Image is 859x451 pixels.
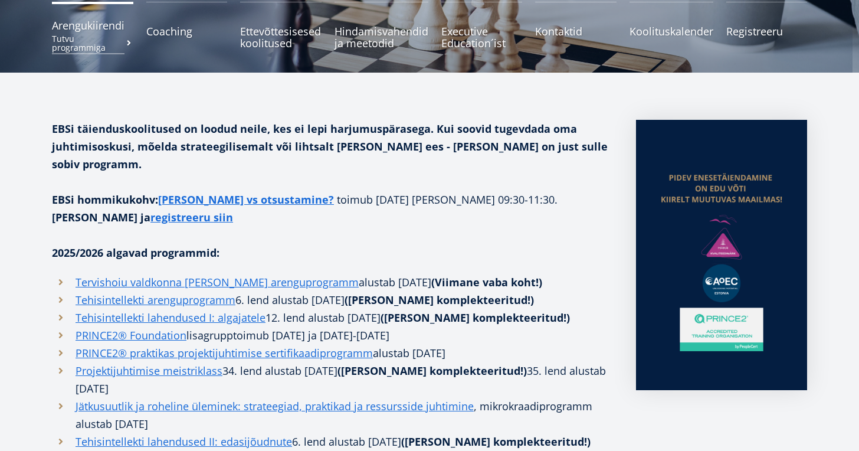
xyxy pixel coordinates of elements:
li: alustab [DATE] [52,344,612,362]
span: Ettevõttesisesed koolitused [240,25,322,49]
a: Ettevõttesisesed koolitused [240,2,322,49]
a: Executive Education´ist [441,2,523,49]
a: ArengukiirendiTutvu programmiga [52,2,133,49]
li: 34. lend alustab [DATE] 35. lend alustab [DATE] [52,362,612,397]
strong: ([PERSON_NAME] komplekteeritud!) [345,293,534,307]
strong: EBSi täienduskoolitused on loodud neile, kes ei lepi harjumuspärasega. Kui soovid tugevdada oma j... [52,122,608,171]
li: 6. lend alustab [DATE] [52,433,612,450]
strong: ([PERSON_NAME] komplekteeritud!) [381,311,570,325]
a: Jätkusuutlik ja roheline üleminek: strateegiad, praktikad ja ressursside juhtimine [76,397,474,415]
a: PRINCE2® Foundation [76,326,186,344]
a: Registreeru [726,2,808,49]
span: Hindamisvahendid ja meetodid [335,25,428,49]
li: 12. lend alustab [DATE] [52,309,612,326]
span: Arengukiirendi [52,19,133,31]
span: lisagrupp [186,328,233,342]
a: Kontaktid [535,2,617,49]
li: 6. lend alustab [DATE] [52,291,612,309]
strong: 2025/2026 algavad programmid: [52,246,219,260]
a: Coaching [146,2,228,49]
li: toimub [DATE] ja [DATE]-[DATE] [52,326,612,344]
a: Hindamisvahendid ja meetodid [335,2,428,49]
span: Coaching [146,25,228,37]
a: Tehisintellekti lahendused II: edasijõudnute [76,433,292,450]
strong: (Viimane vaba koht!) [431,275,542,289]
a: Koolituskalender [630,2,713,49]
strong: ([PERSON_NAME] komplekteeritud!) [401,434,591,449]
a: Tervishoiu valdkonna [PERSON_NAME] arenguprogramm [76,273,359,291]
span: Registreeru [726,25,808,37]
span: Executive Education´ist [441,25,523,49]
a: Projektijuhtimise meistriklass [76,362,222,380]
small: Tutvu programmiga [52,34,133,52]
a: [PERSON_NAME] vs otsustamine? [158,191,334,208]
p: toimub [DATE] [PERSON_NAME] 09:30-11:30. [52,191,612,226]
a: Tehisintellekti arenguprogramm [76,291,235,309]
span: Kontaktid [535,25,617,37]
li: , mikrokraadiprogramm alustab [DATE] [52,397,612,433]
li: alustab [DATE] [52,273,612,291]
strong: [PERSON_NAME] ja [52,210,233,224]
span: Koolituskalender [630,25,713,37]
a: PRINCE2® praktikas projektijuhtimise sertifikaadiprogramm [76,344,373,362]
strong: ([PERSON_NAME] komplekteeritud!) [337,364,527,378]
strong: EBSi hommikukohv: [52,192,337,207]
a: Tehisintellekti lahendused I: algajatele [76,309,265,326]
a: registreeru siin [150,208,233,226]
